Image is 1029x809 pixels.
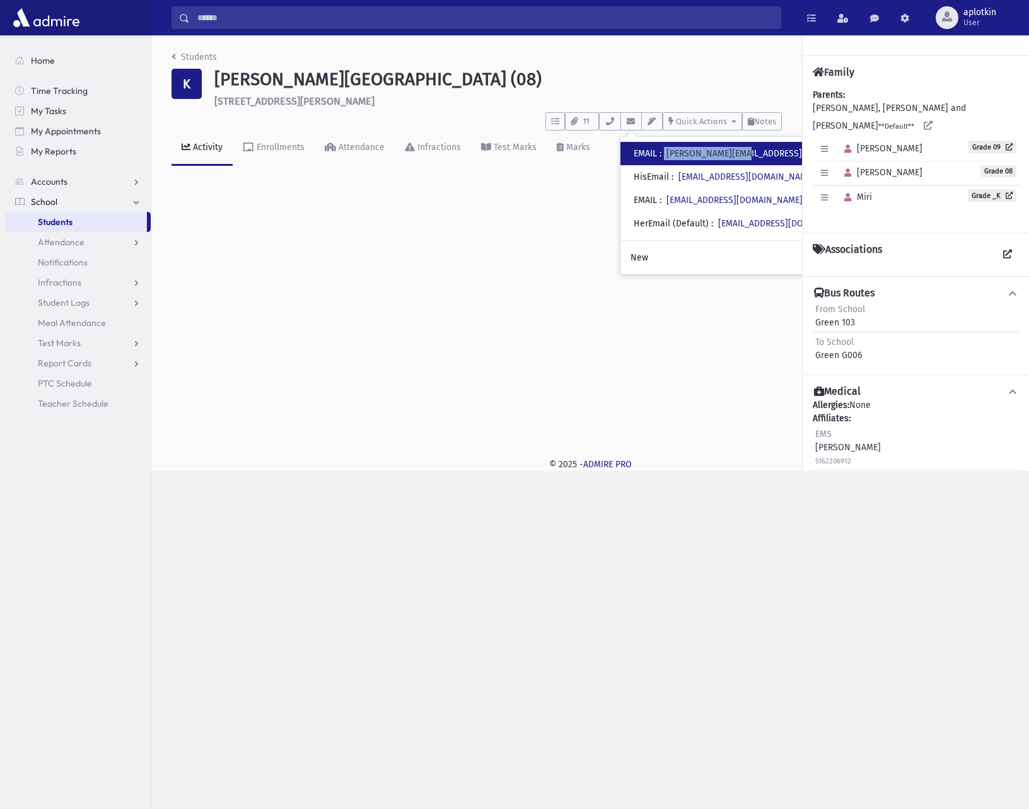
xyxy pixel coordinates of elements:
[171,458,1009,471] div: © 2025 -
[38,398,108,409] span: Teacher Schedule
[171,131,233,166] a: Activity
[31,125,101,137] span: My Appointments
[5,121,151,141] a: My Appointments
[336,142,385,153] div: Attendance
[666,195,803,206] a: [EMAIL_ADDRESS][DOMAIN_NAME]
[214,95,782,107] h6: [STREET_ADDRESS][PERSON_NAME]
[31,146,76,157] span: My Reports
[5,272,151,293] a: Infractions
[815,335,862,362] div: Green G006
[813,243,882,266] h4: Associations
[38,297,90,308] span: Student Logs
[996,243,1019,266] a: View all Associations
[5,252,151,272] a: Notifications
[742,112,782,131] button: Notes
[839,143,922,154] span: [PERSON_NAME]
[660,148,661,159] span: :
[813,90,845,100] b: Parents:
[171,69,202,99] div: K
[565,112,599,131] button: 11
[315,131,395,166] a: Attendance
[620,246,878,269] a: New
[815,457,851,465] small: 5162206912
[5,373,151,393] a: PTC Schedule
[813,399,1019,607] div: None
[5,192,151,212] a: School
[471,131,547,166] a: Test Marks
[5,313,151,333] a: Meal Attendance
[814,385,861,399] h4: Medical
[38,277,81,288] span: Infractions
[814,287,875,300] h4: Bus Routes
[5,172,151,192] a: Accounts
[38,216,73,228] span: Students
[718,218,854,229] a: [EMAIL_ADDRESS][DOMAIN_NAME]
[190,142,223,153] div: Activity
[38,236,84,248] span: Attendance
[634,170,815,183] div: HisEmail
[671,172,673,182] span: :
[254,142,305,153] div: Enrollments
[963,18,996,28] span: User
[813,413,851,424] b: Affiliates:
[233,131,315,166] a: Enrollments
[660,195,661,206] span: :
[754,117,776,126] span: Notes
[491,142,537,153] div: Test Marks
[214,69,782,90] h1: [PERSON_NAME][GEOGRAPHIC_DATA] (08)
[31,196,57,207] span: School
[190,6,781,29] input: Search
[813,88,1019,223] div: [PERSON_NAME], [PERSON_NAME] and [PERSON_NAME]
[31,55,55,66] span: Home
[676,117,727,126] span: Quick Actions
[5,353,151,373] a: Report Cards
[663,112,742,131] button: Quick Actions
[813,385,1019,399] button: Medical
[579,116,593,127] span: 11
[968,189,1016,202] a: Grade _K
[711,218,713,229] span: :
[171,50,217,69] nav: breadcrumb
[5,50,151,71] a: Home
[5,232,151,252] a: Attendance
[813,287,1019,300] button: Bus Routes
[5,81,151,101] a: Time Tracking
[634,194,803,207] div: EMAIL
[678,172,815,182] a: [EMAIL_ADDRESS][DOMAIN_NAME]
[583,459,632,470] a: ADMIRE PRO
[31,176,67,187] span: Accounts
[815,428,881,467] div: [PERSON_NAME]
[38,337,81,349] span: Test Marks
[5,333,151,353] a: Test Marks
[547,131,600,166] a: Marks
[564,142,590,153] div: Marks
[395,131,471,166] a: Infractions
[415,142,461,153] div: Infractions
[171,52,217,62] a: Students
[634,217,854,230] div: HerEmail (Default)
[10,5,83,30] img: AdmirePro
[38,358,91,369] span: Report Cards
[815,429,832,439] span: EMS
[815,304,865,315] span: From School
[5,293,151,313] a: Student Logs
[815,303,865,329] div: Green 103
[5,393,151,414] a: Teacher Schedule
[31,105,66,117] span: My Tasks
[839,192,872,202] span: Miri
[38,378,92,389] span: PTC Schedule
[980,165,1016,177] span: Grade 08
[968,141,1016,153] a: Grade 09
[839,167,922,178] span: [PERSON_NAME]
[38,317,106,329] span: Meal Attendance
[634,147,868,160] div: EMAIL
[5,141,151,161] a: My Reports
[38,257,88,268] span: Notifications
[666,148,868,159] a: [PERSON_NAME][EMAIL_ADDRESS][DOMAIN_NAME]
[5,212,147,232] a: Students
[815,337,854,347] span: To School
[813,400,849,410] b: Allergies:
[813,66,854,78] h4: Family
[5,101,151,121] a: My Tasks
[31,85,88,96] span: Time Tracking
